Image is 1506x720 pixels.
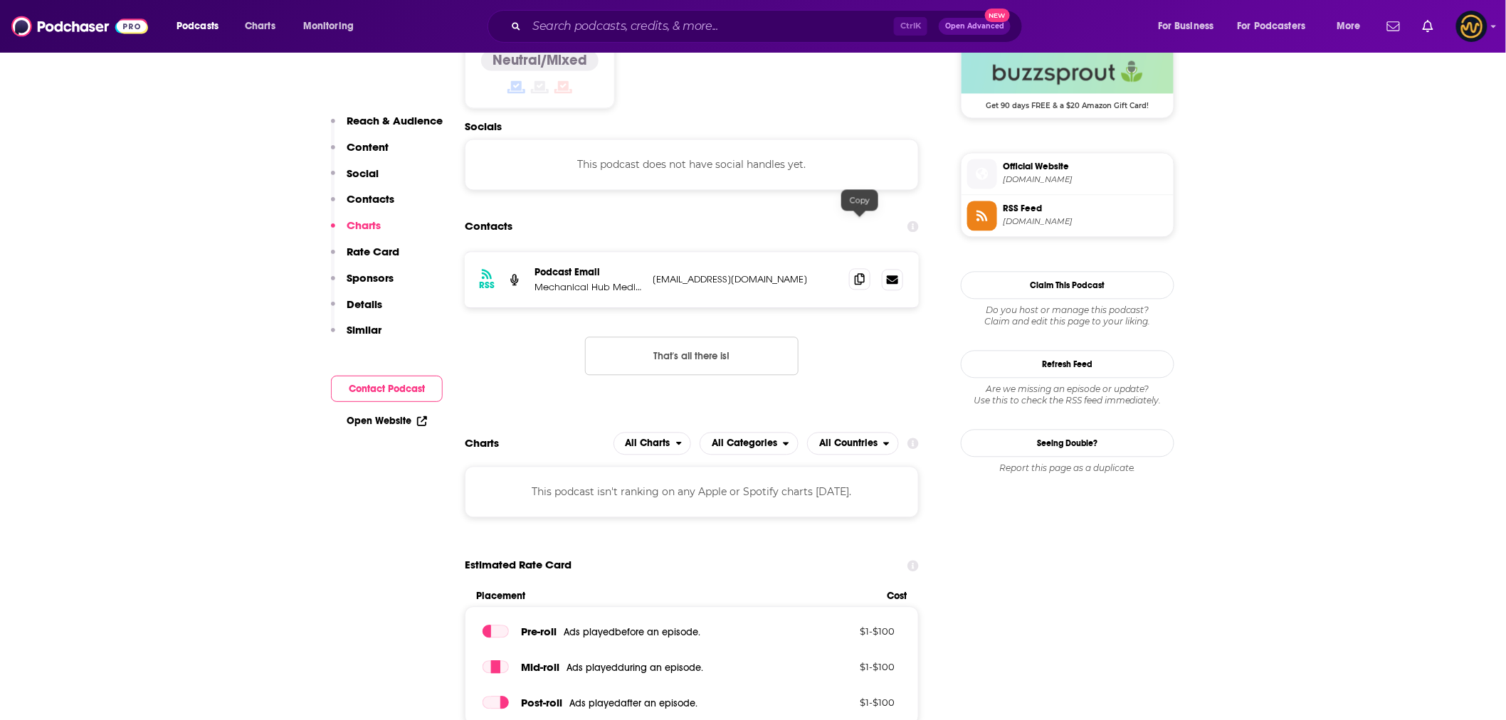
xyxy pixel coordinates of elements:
[1381,14,1406,38] a: Show notifications dropdown
[1003,174,1168,185] span: mechanical-hub.com
[331,376,443,402] button: Contact Podcast
[961,383,1174,406] div: Are we missing an episode or update? Use this to check the RSS feed immediately.
[564,626,700,638] span: Ads played before an episode .
[961,429,1174,457] a: Seeing Double?
[945,23,1004,30] span: Open Advanced
[245,16,275,36] span: Charts
[961,462,1174,474] div: Report this page as a duplicate.
[807,432,899,455] button: open menu
[1003,202,1168,215] span: RSS Feed
[961,350,1174,378] button: Refresh Feed
[465,120,919,133] h2: Socials
[347,245,399,258] p: Rate Card
[803,697,895,708] p: $ 1 - $ 100
[331,323,381,349] button: Similar
[803,661,895,672] p: $ 1 - $ 100
[888,590,907,602] span: Cost
[1003,216,1168,227] span: feeds.buzzsprout.com
[1337,16,1361,36] span: More
[1238,16,1306,36] span: For Podcasters
[331,140,389,166] button: Content
[303,16,354,36] span: Monitoring
[465,551,572,578] span: Estimated Rate Card
[347,323,381,337] p: Similar
[614,432,692,455] button: open menu
[962,51,1174,93] img: Buzzsprout Deal: Get 90 days FREE & a $20 Amazon Gift Card!
[331,271,394,297] button: Sponsors
[347,140,389,154] p: Content
[493,51,587,69] h4: Neutral/Mixed
[476,590,875,602] span: Placement
[331,166,379,193] button: Social
[347,415,427,427] a: Open Website
[347,114,443,127] p: Reach & Audience
[1148,15,1232,38] button: open menu
[967,201,1168,231] a: RSS Feed[DOMAIN_NAME]
[961,271,1174,299] button: Claim This Podcast
[1456,11,1487,42] button: Show profile menu
[712,438,777,448] span: All Categories
[819,438,878,448] span: All Countries
[1456,11,1487,42] span: Logged in as LowerStreet
[177,16,218,36] span: Podcasts
[465,466,919,517] div: This podcast isn't ranking on any Apple or Spotify charts [DATE].
[1158,16,1214,36] span: For Business
[614,432,692,455] h2: Platforms
[841,189,878,211] div: Copy
[1456,11,1487,42] img: User Profile
[961,305,1174,316] span: Do you host or manage this podcast?
[962,51,1174,109] a: Buzzsprout Deal: Get 90 days FREE & a $20 Amazon Gift Card!
[347,271,394,285] p: Sponsors
[331,192,394,218] button: Contacts
[465,213,512,240] h2: Contacts
[1417,14,1439,38] a: Show notifications dropdown
[293,15,372,38] button: open menu
[236,15,284,38] a: Charts
[967,159,1168,189] a: Official Website[DOMAIN_NAME]
[331,297,382,324] button: Details
[521,696,562,709] span: Post -roll
[626,438,670,448] span: All Charts
[803,625,895,637] p: $ 1 - $ 100
[331,114,443,140] button: Reach & Audience
[465,436,499,450] h2: Charts
[962,93,1174,110] span: Get 90 days FREE & a $20 Amazon Gift Card!
[961,305,1174,327] div: Claim and edit this page to your liking.
[527,15,894,38] input: Search podcasts, credits, & more...
[700,432,799,455] h2: Categories
[347,218,381,232] p: Charts
[1228,15,1327,38] button: open menu
[985,9,1011,22] span: New
[347,166,379,180] p: Social
[465,139,919,190] div: This podcast does not have social handles yet.
[347,192,394,206] p: Contacts
[939,18,1011,35] button: Open AdvancedNew
[11,13,148,40] img: Podchaser - Follow, Share and Rate Podcasts
[347,297,382,311] p: Details
[521,625,557,638] span: Pre -roll
[331,218,381,245] button: Charts
[535,266,641,278] p: Podcast Email
[479,280,495,291] h3: RSS
[585,337,799,375] button: Nothing here.
[894,17,927,36] span: Ctrl K
[501,10,1036,43] div: Search podcasts, credits, & more...
[567,662,703,674] span: Ads played during an episode .
[1003,160,1168,173] span: Official Website
[1327,15,1379,38] button: open menu
[331,245,399,271] button: Rate Card
[807,432,899,455] h2: Countries
[535,281,641,293] p: Mechanical Hub Media
[653,273,838,285] p: [EMAIL_ADDRESS][DOMAIN_NAME]
[569,697,697,709] span: Ads played after an episode .
[700,432,799,455] button: open menu
[167,15,237,38] button: open menu
[521,660,559,674] span: Mid -roll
